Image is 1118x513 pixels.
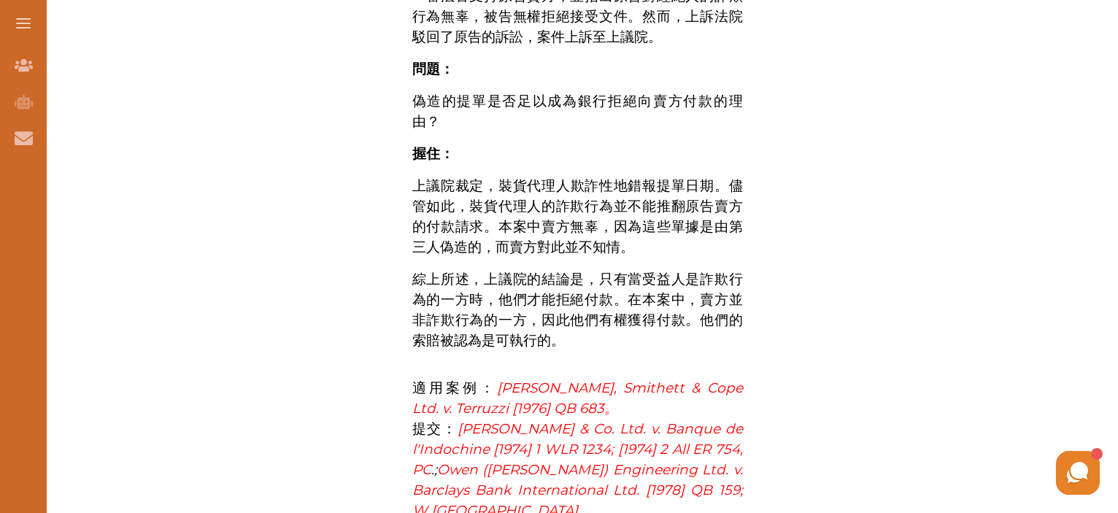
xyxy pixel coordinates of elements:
[412,61,454,77] font: 問題：
[412,379,743,417] a: [PERSON_NAME], Smithett & Cope Ltd. v. Terruzzi [1976] QB 683。
[431,461,437,478] font: .;
[412,177,743,255] font: 裁定，裝貨代理人欺詐性地錯報提單日期。儘管如此，裝貨代理人的詐欺行為並不能推翻原告賣方的付款請求。本案中賣方無辜，因為這些單據是由第三人偽造的，而賣方對此並不知情。
[412,420,458,437] font: 提交：
[768,447,1103,498] iframe: HelpCrunch
[412,271,743,349] font: 綜上所述，上議院的結論是，只有當受益人是詐欺行為的一方時，他們才能拒絕付款。在本案中，賣方並非詐欺行為的一方，因此他們有權獲得付款。他們的索賠被認為是可執行的。
[412,420,743,478] a: [PERSON_NAME] & Co. Ltd. v. Banque de l'Indochine [1974] 1 WLR 1234; [1974] 2 All ER 754, PC
[412,177,455,194] font: 上議院
[412,93,743,130] font: 偽造的提單是否足以成為銀行拒絕向賣方付款的理由？
[412,145,454,162] font: 握住：
[784,13,1061,47] iframe: 評論徽章絲帶小部件
[412,379,497,396] font: 適用案例：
